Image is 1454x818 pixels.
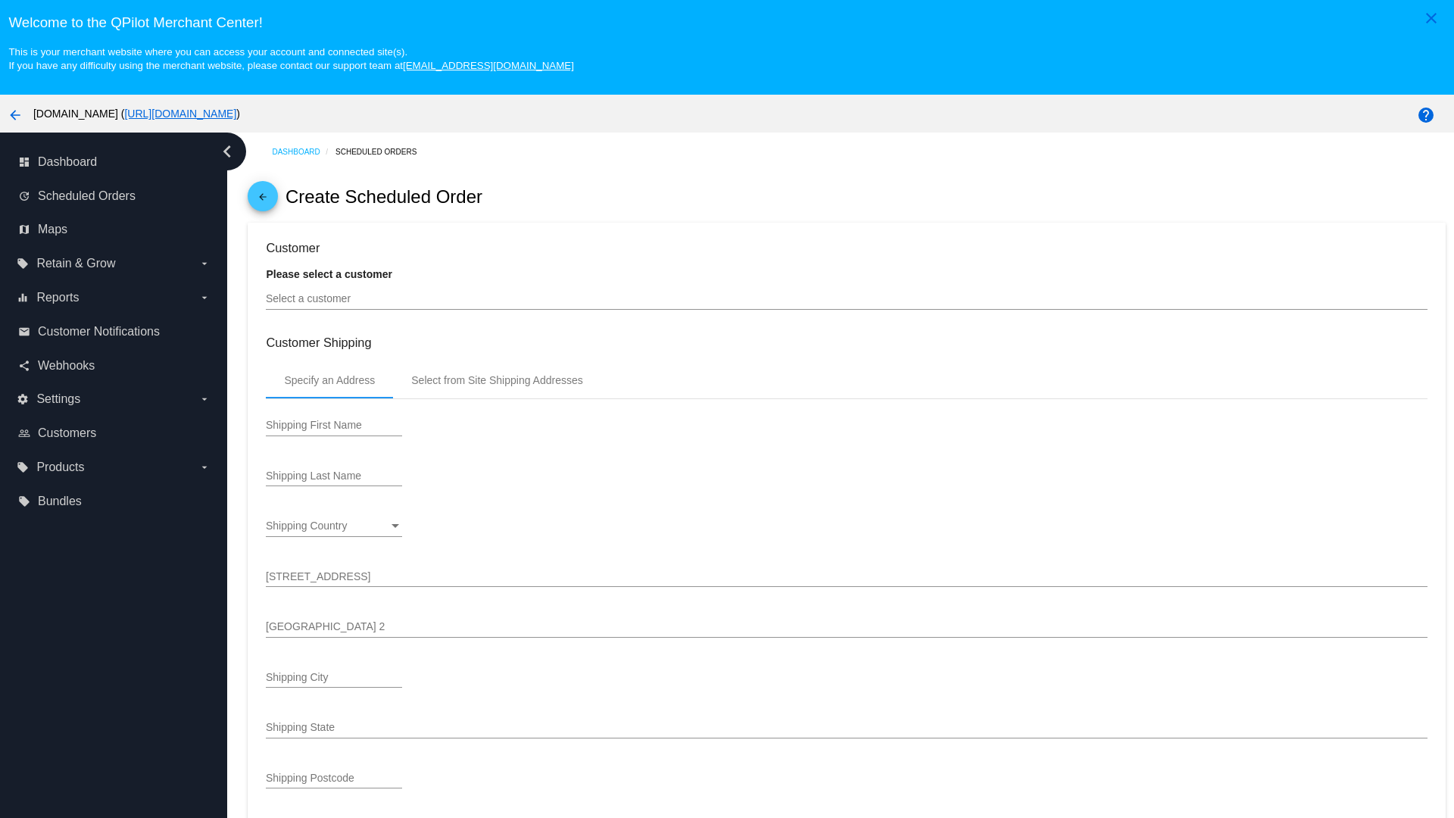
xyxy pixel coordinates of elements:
span: Retain & Grow [36,257,115,270]
span: Bundles [38,495,82,508]
a: update Scheduled Orders [18,184,211,208]
input: Shipping City [266,672,402,684]
strong: Please select a customer [266,268,392,280]
i: share [18,360,30,372]
input: Shipping First Name [266,420,402,432]
span: Shipping Country [266,520,347,532]
mat-select: Shipping Country [266,520,402,532]
input: Shipping State [266,722,1427,734]
span: Settings [36,392,80,406]
a: dashboard Dashboard [18,150,211,174]
a: Scheduled Orders [335,140,430,164]
i: dashboard [18,156,30,168]
span: Webhooks [38,359,95,373]
a: share Webhooks [18,354,211,378]
span: Scheduled Orders [38,189,136,203]
h3: Welcome to the QPilot Merchant Center! [8,14,1445,31]
div: Select from Site Shipping Addresses [411,374,582,386]
a: map Maps [18,217,211,242]
i: update [18,190,30,202]
span: Products [36,461,84,474]
a: email Customer Notifications [18,320,211,344]
span: Reports [36,291,79,304]
span: Customer Notifications [38,325,160,339]
input: Shipping Street 1 [266,571,1427,583]
h3: Customer Shipping [266,336,1427,350]
input: Shipping Postcode [266,773,402,785]
mat-icon: help [1417,106,1435,124]
i: local_offer [17,461,29,473]
a: local_offer Bundles [18,489,211,514]
div: Specify an Address [284,374,375,386]
i: local_offer [18,495,30,507]
i: local_offer [17,258,29,270]
mat-icon: close [1422,9,1440,27]
i: equalizer [17,292,29,304]
i: arrow_drop_down [198,292,211,304]
i: people_outline [18,427,30,439]
i: arrow_drop_down [198,258,211,270]
span: Customers [38,426,96,440]
a: [EMAIL_ADDRESS][DOMAIN_NAME] [403,60,574,71]
mat-icon: arrow_back [254,192,272,210]
a: people_outline Customers [18,421,211,445]
span: Maps [38,223,67,236]
i: map [18,223,30,236]
span: [DOMAIN_NAME] ( ) [33,108,240,120]
i: settings [17,393,29,405]
input: Shipping Street 2 [266,621,1427,633]
a: [URL][DOMAIN_NAME] [124,108,236,120]
h2: Create Scheduled Order [285,186,482,208]
i: arrow_drop_down [198,393,211,405]
i: email [18,326,30,338]
i: arrow_drop_down [198,461,211,473]
i: chevron_left [215,139,239,164]
input: Shipping Last Name [266,470,402,482]
small: This is your merchant website where you can access your account and connected site(s). If you hav... [8,46,573,71]
a: Dashboard [272,140,335,164]
span: Dashboard [38,155,97,169]
mat-icon: arrow_back [6,106,24,124]
h3: Customer [266,241,1427,255]
input: Select a customer [266,293,1427,305]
